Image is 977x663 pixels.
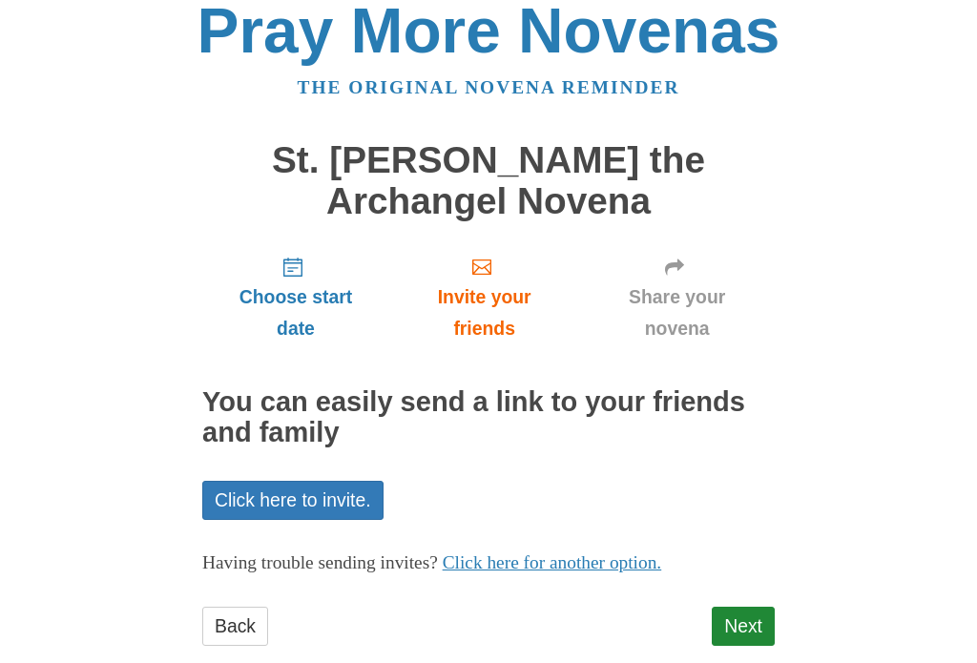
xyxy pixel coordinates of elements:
[202,388,775,449] h2: You can easily send a link to your friends and family
[202,608,268,647] a: Back
[408,282,560,345] span: Invite your friends
[443,553,662,573] a: Click here for another option.
[202,553,438,573] span: Having trouble sending invites?
[712,608,775,647] a: Next
[298,78,680,98] a: The original novena reminder
[202,141,775,222] h1: St. [PERSON_NAME] the Archangel Novena
[202,241,389,355] a: Choose start date
[221,282,370,345] span: Choose start date
[598,282,756,345] span: Share your novena
[579,241,775,355] a: Share your novena
[389,241,579,355] a: Invite your friends
[202,482,384,521] a: Click here to invite.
